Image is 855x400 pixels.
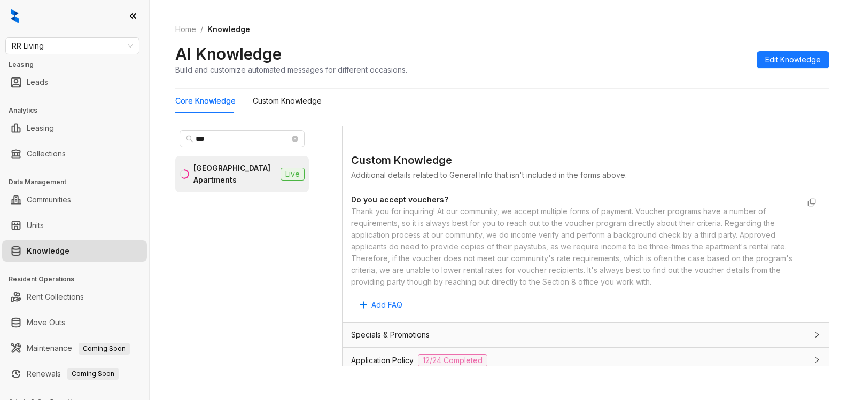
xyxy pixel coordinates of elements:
[2,72,147,93] li: Leads
[173,23,198,35] a: Home
[2,189,147,210] li: Communities
[9,106,149,115] h3: Analytics
[12,38,133,54] span: RR Living
[343,348,829,373] div: Application Policy12/24 Completed
[2,143,147,164] li: Collections
[814,332,820,338] span: collapsed
[27,286,84,308] a: Rent Collections
[2,312,147,333] li: Move Outs
[175,95,236,107] div: Core Knowledge
[200,23,203,35] li: /
[186,135,193,143] span: search
[351,329,430,341] span: Specials & Promotions
[2,286,147,308] li: Rent Collections
[207,25,250,34] span: Knowledge
[757,51,829,68] button: Edit Knowledge
[351,195,448,204] strong: Do you accept vouchers?
[292,136,298,142] span: close-circle
[371,299,402,311] span: Add FAQ
[27,72,48,93] a: Leads
[2,215,147,236] li: Units
[281,168,305,181] span: Live
[27,143,66,164] a: Collections
[79,343,130,355] span: Coming Soon
[351,169,820,181] div: Additional details related to General Info that isn't included in the forms above.
[814,357,820,363] span: collapsed
[27,189,71,210] a: Communities
[9,274,149,284] h3: Resident Operations
[2,338,147,359] li: Maintenance
[27,363,119,385] a: RenewalsComing Soon
[193,162,276,186] div: [GEOGRAPHIC_DATA] Apartments
[253,95,322,107] div: Custom Knowledge
[9,60,149,69] h3: Leasing
[11,9,19,23] img: logo
[351,152,820,169] div: Custom Knowledge
[418,354,487,367] span: 12/24 Completed
[67,368,119,380] span: Coming Soon
[27,240,69,262] a: Knowledge
[27,215,44,236] a: Units
[2,117,147,139] li: Leasing
[175,64,407,75] div: Build and customize automated messages for different occasions.
[351,206,799,288] div: Thank you for inquiring! At our community, we accept multiple forms of payment. Voucher programs ...
[27,312,65,333] a: Move Outs
[343,323,829,347] div: Specials & Promotions
[351,355,414,366] span: Application Policy
[2,240,147,262] li: Knowledge
[765,54,821,66] span: Edit Knowledge
[175,44,282,64] h2: AI Knowledge
[9,177,149,187] h3: Data Management
[2,363,147,385] li: Renewals
[27,117,54,139] a: Leasing
[351,296,411,313] button: Add FAQ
